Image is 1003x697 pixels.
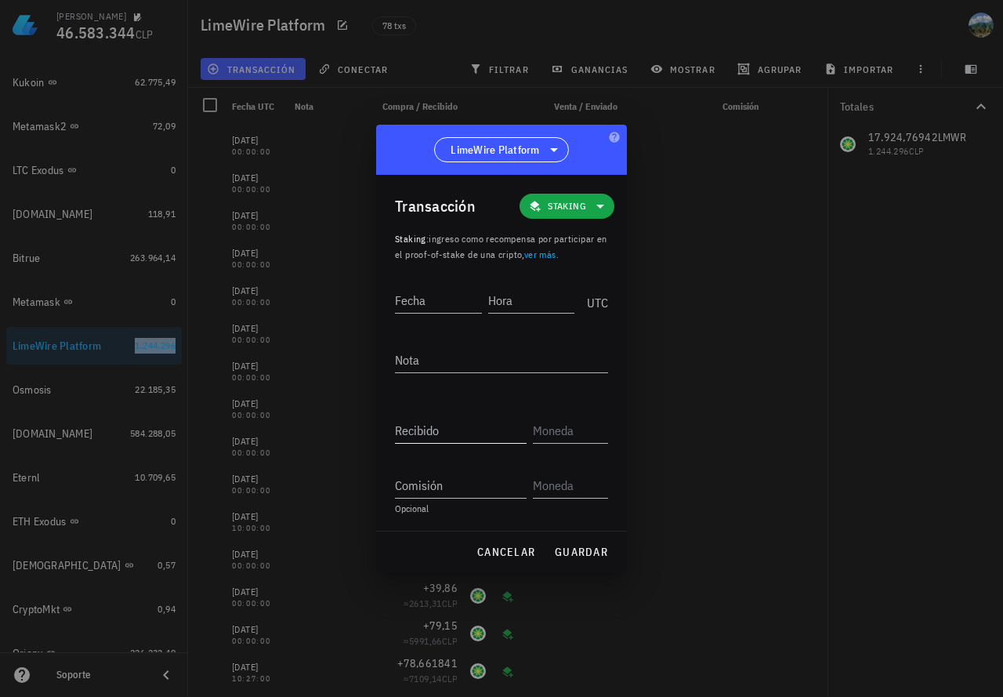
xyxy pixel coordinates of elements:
span: Staking [548,198,586,214]
div: Transacción [395,194,476,219]
div: Opcional [395,504,608,514]
a: ver más [524,249,556,260]
span: cancelar [476,545,535,559]
span: guardar [554,545,608,559]
div: UTC [581,278,608,318]
span: Staking [395,233,426,245]
button: cancelar [470,538,541,566]
span: LimeWire Platform [451,142,539,158]
input: Moneda [533,418,605,443]
input: Moneda [533,473,605,498]
span: ingreso como recompensa por participar en el proof-of-stake de una cripto, . [395,233,607,260]
p: : [395,231,608,263]
button: guardar [548,538,614,566]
